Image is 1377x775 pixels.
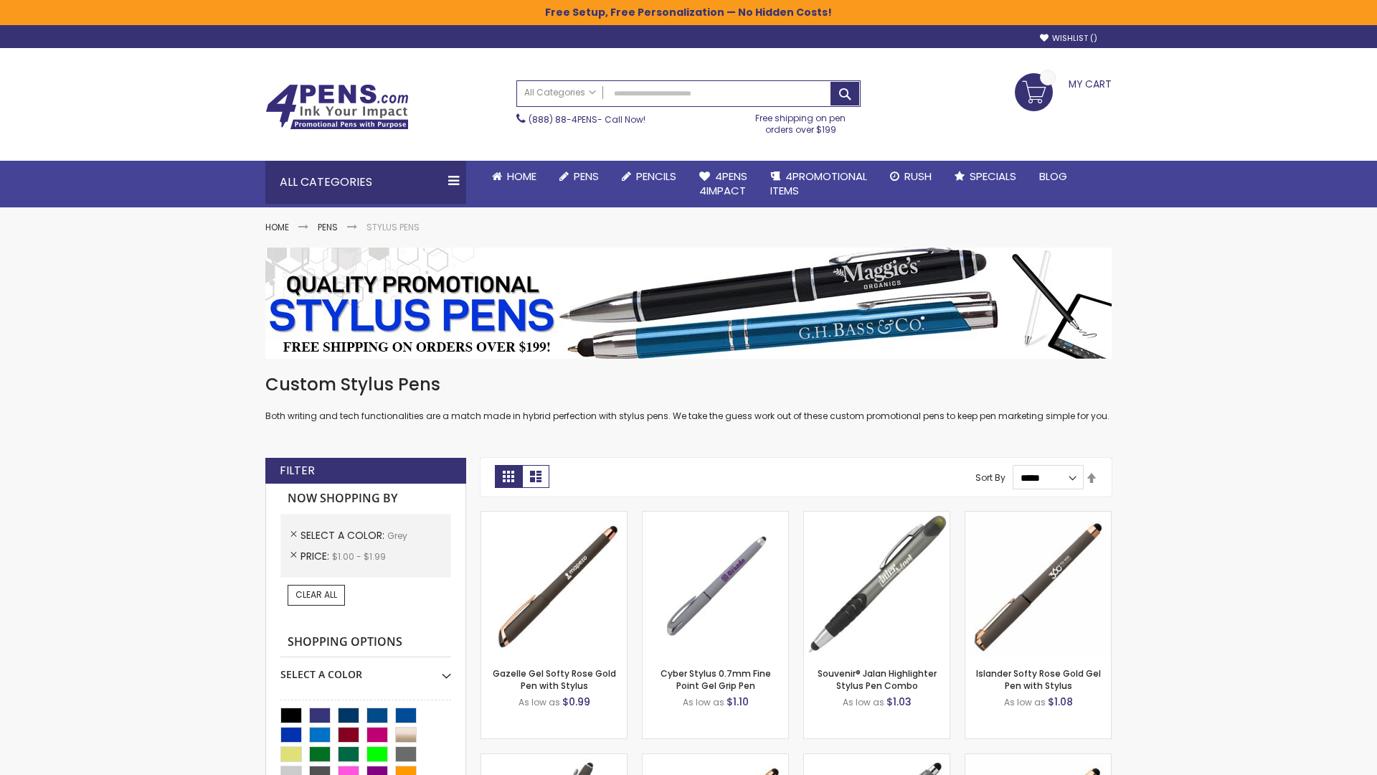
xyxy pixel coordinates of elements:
[507,169,536,184] span: Home
[643,512,788,657] img: Cyber Stylus 0.7mm Fine Point Gel Grip Pen-Grey
[265,248,1112,359] img: Stylus Pens
[519,696,560,708] span: As low as
[770,169,867,198] span: 4PROMOTIONAL ITEMS
[529,113,645,126] span: - Call Now!
[265,373,1112,423] div: Both writing and tech functionalities are a match made in hybrid perfection with stylus pens. We ...
[683,696,724,708] span: As low as
[295,588,337,601] span: Clear All
[970,169,1016,184] span: Specials
[318,221,338,233] a: Pens
[1048,695,1073,709] span: $1.08
[1040,33,1097,44] a: Wishlist
[265,84,409,130] img: 4Pens Custom Pens and Promotional Products
[265,161,466,204] div: All Categories
[1028,161,1079,192] a: Blog
[804,512,950,657] img: Souvenir® Jalan Highlighter Stylus Pen Combo-Grey
[301,528,387,542] span: Select A Color
[610,161,688,192] a: Pencils
[280,484,451,514] strong: Now Shopping by
[976,667,1101,691] a: Islander Softy Rose Gold Gel Pen with Stylus
[886,695,912,709] span: $1.03
[965,753,1111,766] a: Islander Softy Rose Gold Gel Pen with Stylus - ColorJet Imprint-Grey
[493,667,616,691] a: Gazelle Gel Softy Rose Gold Pen with Stylus
[495,465,522,488] strong: Grid
[661,667,771,691] a: Cyber Stylus 0.7mm Fine Point Gel Grip Pen
[481,512,627,657] img: Gazelle Gel Softy Rose Gold Pen with Stylus-Grey
[280,657,451,682] div: Select A Color
[366,221,420,233] strong: Stylus Pens
[759,161,879,207] a: 4PROMOTIONALITEMS
[636,169,676,184] span: Pencils
[481,161,548,192] a: Home
[804,753,950,766] a: Minnelli Softy Pen with Stylus - Laser Engraved-Grey
[529,113,597,126] a: (888) 88-4PENS
[818,667,937,691] a: Souvenir® Jalan Highlighter Stylus Pen Combo
[280,627,451,658] strong: Shopping Options
[1039,169,1067,184] span: Blog
[548,161,610,192] a: Pens
[574,169,599,184] span: Pens
[524,87,596,98] span: All Categories
[481,511,627,523] a: Gazelle Gel Softy Rose Gold Pen with Stylus-Grey
[387,530,407,542] span: Grey
[688,161,759,207] a: 4Pens4impact
[643,511,788,523] a: Cyber Stylus 0.7mm Fine Point Gel Grip Pen-Grey
[288,585,345,605] a: Clear All
[280,463,315,479] strong: Filter
[843,696,884,708] span: As low as
[265,373,1112,396] h1: Custom Stylus Pens
[879,161,943,192] a: Rush
[517,81,603,105] a: All Categories
[975,471,1005,484] label: Sort By
[481,753,627,766] a: Custom Soft Touch® Metal Pens with Stylus-Grey
[741,107,861,136] div: Free shipping on pen orders over $199
[332,550,386,563] span: $1.00 - $1.99
[965,512,1111,657] img: Islander Softy Rose Gold Gel Pen with Stylus-Grey
[965,511,1111,523] a: Islander Softy Rose Gold Gel Pen with Stylus-Grey
[562,695,590,709] span: $0.99
[699,169,747,198] span: 4Pens 4impact
[643,753,788,766] a: Gazelle Gel Softy Rose Gold Pen with Stylus - ColorJet-Grey
[265,221,289,233] a: Home
[904,169,932,184] span: Rush
[943,161,1028,192] a: Specials
[1004,696,1046,708] span: As low as
[727,695,749,709] span: $1.10
[804,511,950,523] a: Souvenir® Jalan Highlighter Stylus Pen Combo-Grey
[301,549,332,563] span: Price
